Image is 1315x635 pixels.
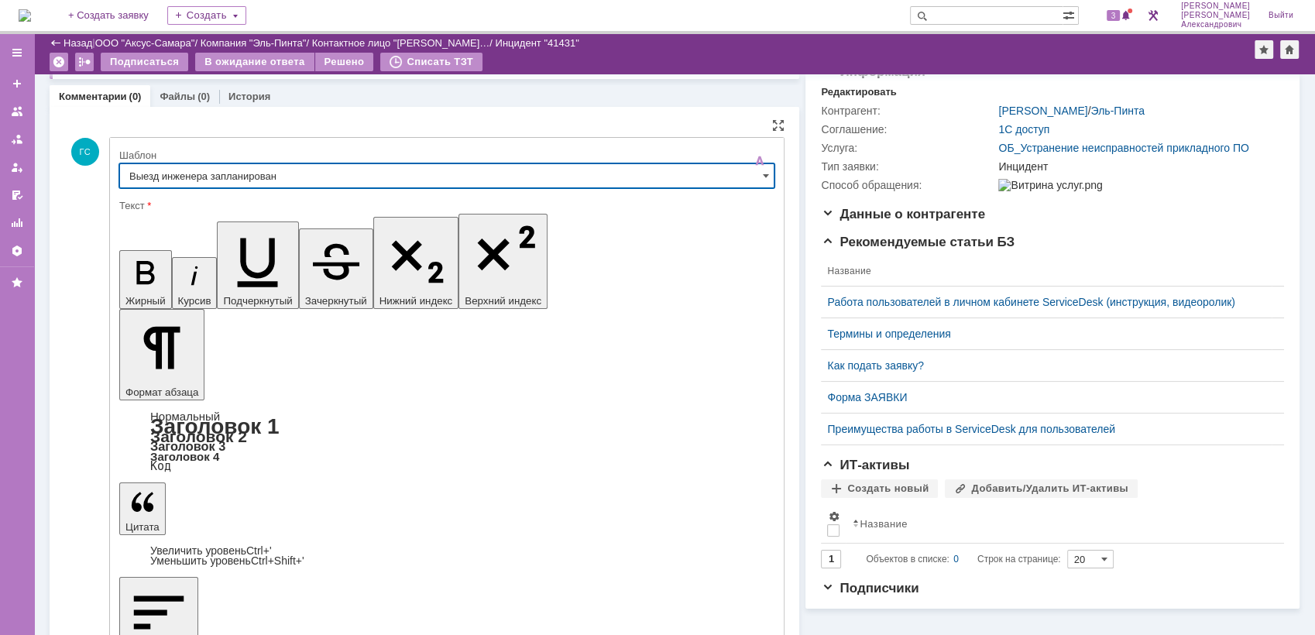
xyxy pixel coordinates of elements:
[379,295,453,307] span: Нижний индекс
[1255,40,1273,59] div: Добавить в избранное
[821,458,909,472] span: ИТ-активы
[119,201,771,211] div: Текст
[251,554,304,567] span: Ctrl+Shift+'
[750,152,768,170] span: Скрыть панель инструментов
[119,150,771,160] div: Шаблон
[998,142,1248,154] a: ОБ_Устранение неисправностей прикладного ПО
[150,410,220,423] a: Нормальный
[59,91,127,102] a: Комментарии
[125,386,198,398] span: Формат абзаца
[5,211,29,235] a: Отчеты
[150,427,247,445] a: Заголовок 2
[201,37,312,49] div: /
[6,63,92,79] span: С уважением,
[821,581,918,596] span: Подписчики
[228,91,270,102] a: История
[1280,40,1299,59] div: Сделать домашней страницей
[846,504,1272,544] th: Название
[1181,2,1250,11] span: [PERSON_NAME]
[1063,7,1078,22] span: Расширенный поиск
[19,9,31,22] img: logo
[92,36,94,48] div: |
[827,391,1265,403] a: Форма ЗАЯВКИ
[866,550,1060,568] i: Строк на странице:
[119,482,166,535] button: Цитата
[5,155,29,180] a: Мои заявки
[150,554,304,567] a: Decrease
[821,160,995,173] div: Тип заявки:
[1181,20,1250,29] span: Александрович
[1144,6,1162,25] a: Перейти в интерфейс администратора
[150,544,272,557] a: Increase
[496,37,579,49] div: Инцидент "41431"
[119,309,204,400] button: Формат абзаца
[64,37,92,49] a: Назад
[150,459,171,473] a: Код
[5,183,29,208] a: Мои согласования
[953,550,959,568] div: 0
[305,295,367,307] span: Зачеркнутый
[821,105,995,117] div: Контрагент:
[821,256,1272,287] th: Название
[71,138,99,166] span: ГС
[119,250,172,309] button: Жирный
[125,521,160,533] span: Цитата
[201,37,307,49] a: Компания "Эль-Пинта"
[150,450,219,463] a: Заголовок 4
[1181,11,1250,20] span: [PERSON_NAME]
[373,217,459,309] button: Нижний индекс
[827,296,1265,308] a: Работа пользователей в личном кабинете ServiceDesk (инструкция, видеоролик)
[19,9,31,22] a: Перейти на домашнюю страницу
[860,518,907,530] div: Название
[75,53,94,71] div: Работа с массовостью
[458,214,548,309] button: Верхний индекс
[821,142,995,154] div: Услуга:
[129,91,142,102] div: (0)
[465,295,541,307] span: Верхний индекс
[827,328,1265,340] a: Термины и определения
[998,105,1087,117] a: [PERSON_NAME]
[771,119,784,132] div: На всю страницу
[827,359,1265,372] a: Как подать заявку?
[821,179,995,191] div: Способ обращения:
[821,123,995,136] div: Соглашение:
[998,160,1276,173] div: Инцидент
[821,235,1015,249] span: Рекомендуемые статьи БЗ
[998,179,1102,191] img: Витрина услуг.png
[95,37,195,49] a: ООО "Аксус-Самара"
[5,71,29,96] a: Создать заявку
[119,546,774,566] div: Цитата
[312,37,490,49] a: Контактное лицо "[PERSON_NAME]…
[998,123,1049,136] a: 1С доступ
[246,544,272,557] span: Ctrl+'
[50,53,68,71] div: Удалить
[6,80,197,95] span: техническая поддержка AXUS
[217,221,298,309] button: Подчеркнутый
[160,91,195,102] a: Файлы
[178,295,211,307] span: Курсив
[821,207,985,221] span: Данные о контрагенте
[1090,105,1144,117] a: Эль-Пинта
[821,86,896,98] div: Редактировать
[167,6,246,25] div: Создать
[5,99,29,124] a: Заявки на командах
[299,228,373,309] button: Зачеркнутый
[866,554,949,565] span: Объектов в списке:
[197,91,210,102] div: (0)
[223,295,292,307] span: Подчеркнутый
[827,510,839,523] span: Настройки
[5,239,29,263] a: Настройки
[1107,10,1121,21] span: 3
[827,423,1265,435] a: Преимущества работы в ServiceDesk для пользователей
[172,257,218,309] button: Курсив
[125,295,166,307] span: Жирный
[150,414,280,438] a: Заголовок 1
[5,127,29,152] a: Заявки в моей ответственности
[95,37,201,49] div: /
[998,105,1144,117] div: /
